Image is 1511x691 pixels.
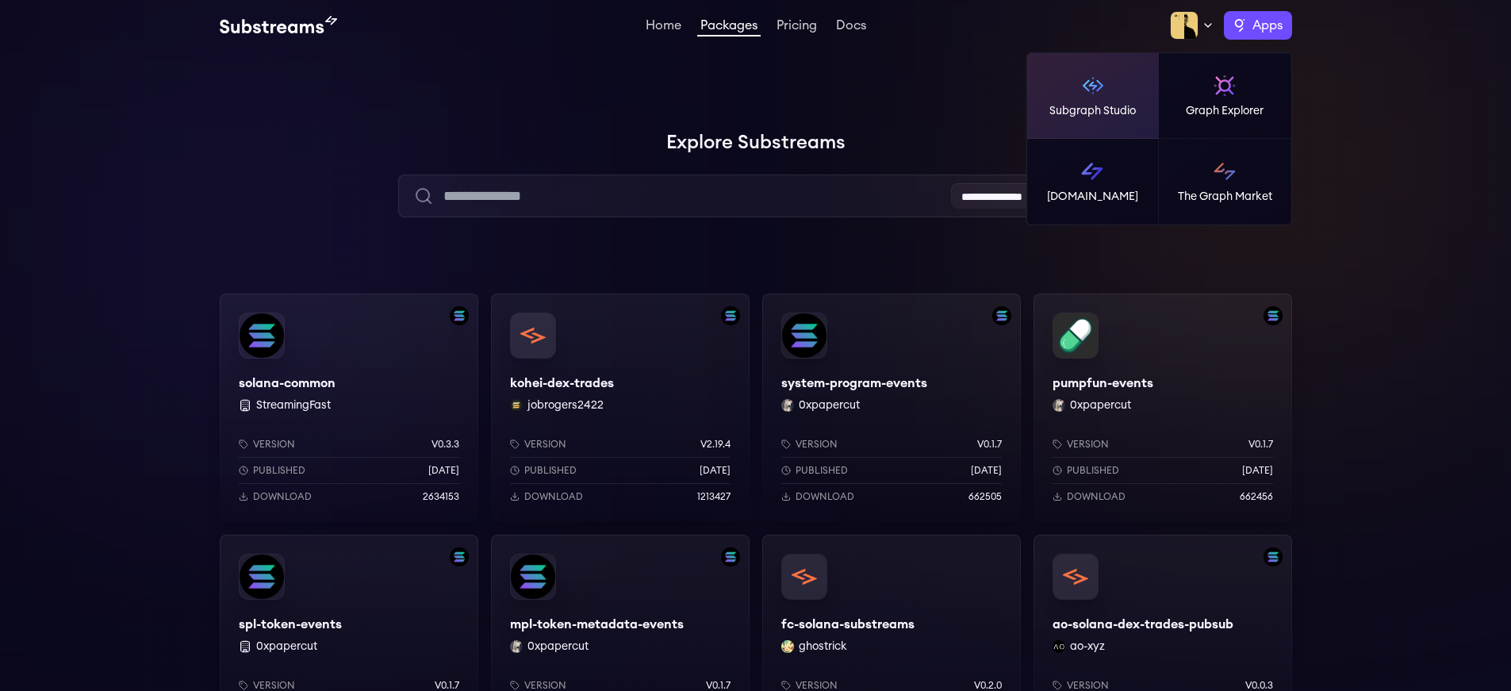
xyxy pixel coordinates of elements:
[1186,103,1264,119] p: Graph Explorer
[721,547,740,566] img: Filter by solana network
[762,294,1021,522] a: Filter by solana networksystem-program-eventssystem-program-events0xpapercut 0xpapercutVersionv0....
[721,306,740,325] img: Filter by solana network
[1080,73,1106,98] img: Subgraph Studio logo
[968,490,1002,503] p: 662505
[450,547,469,566] img: Filter by solana network
[253,490,312,503] p: Download
[253,438,295,451] p: Version
[1252,16,1283,35] span: Apps
[1070,639,1105,655] button: ao-xyz
[220,127,1292,159] h1: Explore Substreams
[799,397,860,413] button: 0xpapercut
[1067,490,1126,503] p: Download
[491,294,750,522] a: Filter by solana networkkohei-dex-tradeskohei-dex-tradesjobrogers2422 jobrogers2422Versionv2.19.4...
[1047,189,1138,205] p: [DOMAIN_NAME]
[1178,189,1272,205] p: The Graph Market
[700,464,731,477] p: [DATE]
[799,639,847,655] button: ghostrick
[977,438,1002,451] p: v0.1.7
[1049,103,1136,119] p: Subgraph Studio
[1248,438,1273,451] p: v0.1.7
[1170,11,1198,40] img: Profile
[256,397,331,413] button: StreamingFast
[524,490,583,503] p: Download
[1027,139,1160,225] a: [DOMAIN_NAME]
[431,438,459,451] p: v0.3.3
[220,16,337,35] img: Substream's logo
[1264,306,1283,325] img: Filter by solana network
[796,490,854,503] p: Download
[1159,139,1291,225] a: The Graph Market
[796,464,848,477] p: Published
[1034,294,1292,522] a: Filter by solana networkpumpfun-eventspumpfun-events0xpapercut 0xpapercutVersionv0.1.7Published[D...
[773,19,820,35] a: Pricing
[1159,53,1291,139] a: Graph Explorer
[1212,73,1237,98] img: Graph Explorer logo
[697,490,731,503] p: 1213427
[220,294,478,522] a: Filter by solana networksolana-commonsolana-common StreamingFastVersionv0.3.3Published[DATE]Downl...
[700,438,731,451] p: v2.19.4
[1264,547,1283,566] img: Filter by solana network
[992,306,1011,325] img: Filter by solana network
[1027,53,1160,139] a: Subgraph Studio
[423,490,459,503] p: 2634153
[256,639,317,655] button: 0xpapercut
[527,397,604,413] button: jobrogers2422
[524,464,577,477] p: Published
[527,639,589,655] button: 0xpapercut
[697,19,761,36] a: Packages
[428,464,459,477] p: [DATE]
[253,464,305,477] p: Published
[1240,490,1273,503] p: 662456
[833,19,869,35] a: Docs
[1080,159,1105,184] img: Substreams logo
[796,438,838,451] p: Version
[524,438,566,451] p: Version
[1067,464,1119,477] p: Published
[1212,159,1237,184] img: The Graph Market logo
[450,306,469,325] img: Filter by solana network
[1242,464,1273,477] p: [DATE]
[1070,397,1131,413] button: 0xpapercut
[642,19,685,35] a: Home
[1233,19,1246,32] img: The Graph logo
[1067,438,1109,451] p: Version
[971,464,1002,477] p: [DATE]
